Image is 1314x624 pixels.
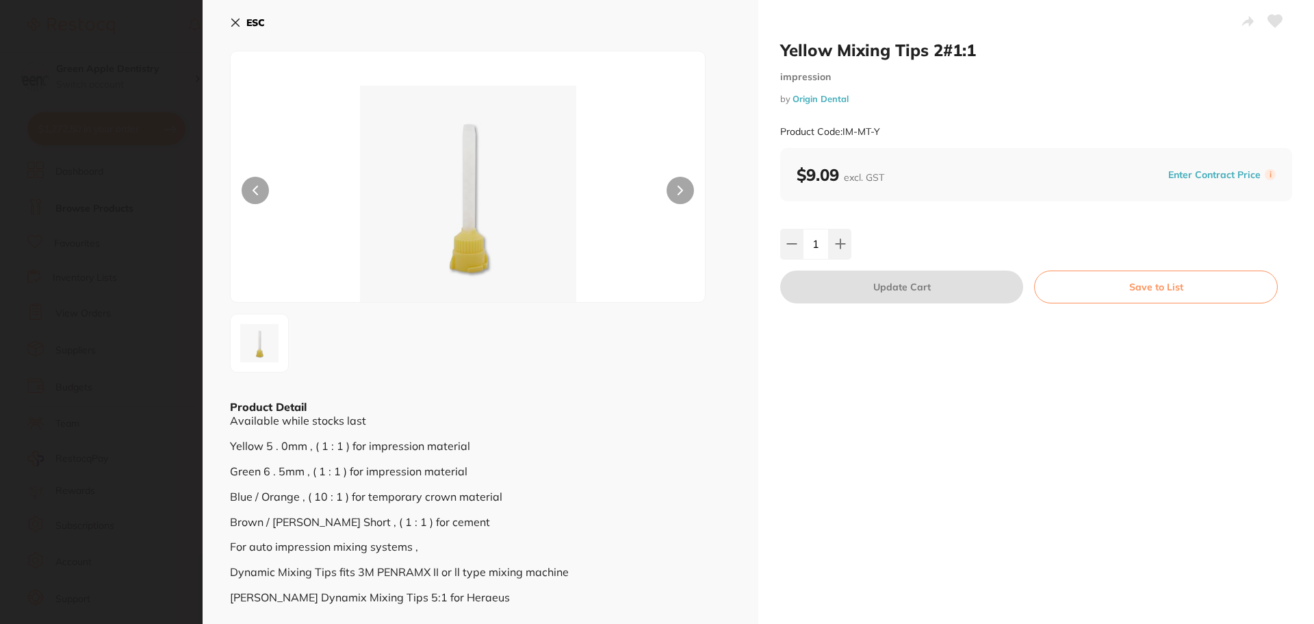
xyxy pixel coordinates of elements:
h2: Yellow Mixing Tips 2#1:1 [780,40,1292,60]
button: Save to List [1034,271,1278,303]
button: Enter Contract Price [1164,169,1265,182]
img: aW0tbXQteS1qcGc [326,86,610,302]
img: aW0tbXQteS1qcGc [235,319,284,368]
b: $9.09 [797,164,884,185]
button: Update Cart [780,271,1023,303]
label: i [1265,169,1276,180]
button: ESC [230,11,265,34]
small: by [780,94,1292,104]
b: ESC [246,16,265,29]
span: excl. GST [844,171,884,184]
b: Product Detail [230,400,307,414]
small: Product Code: IM-MT-Y [780,126,880,138]
small: impression [780,71,1292,83]
a: Origin Dental [793,93,849,104]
